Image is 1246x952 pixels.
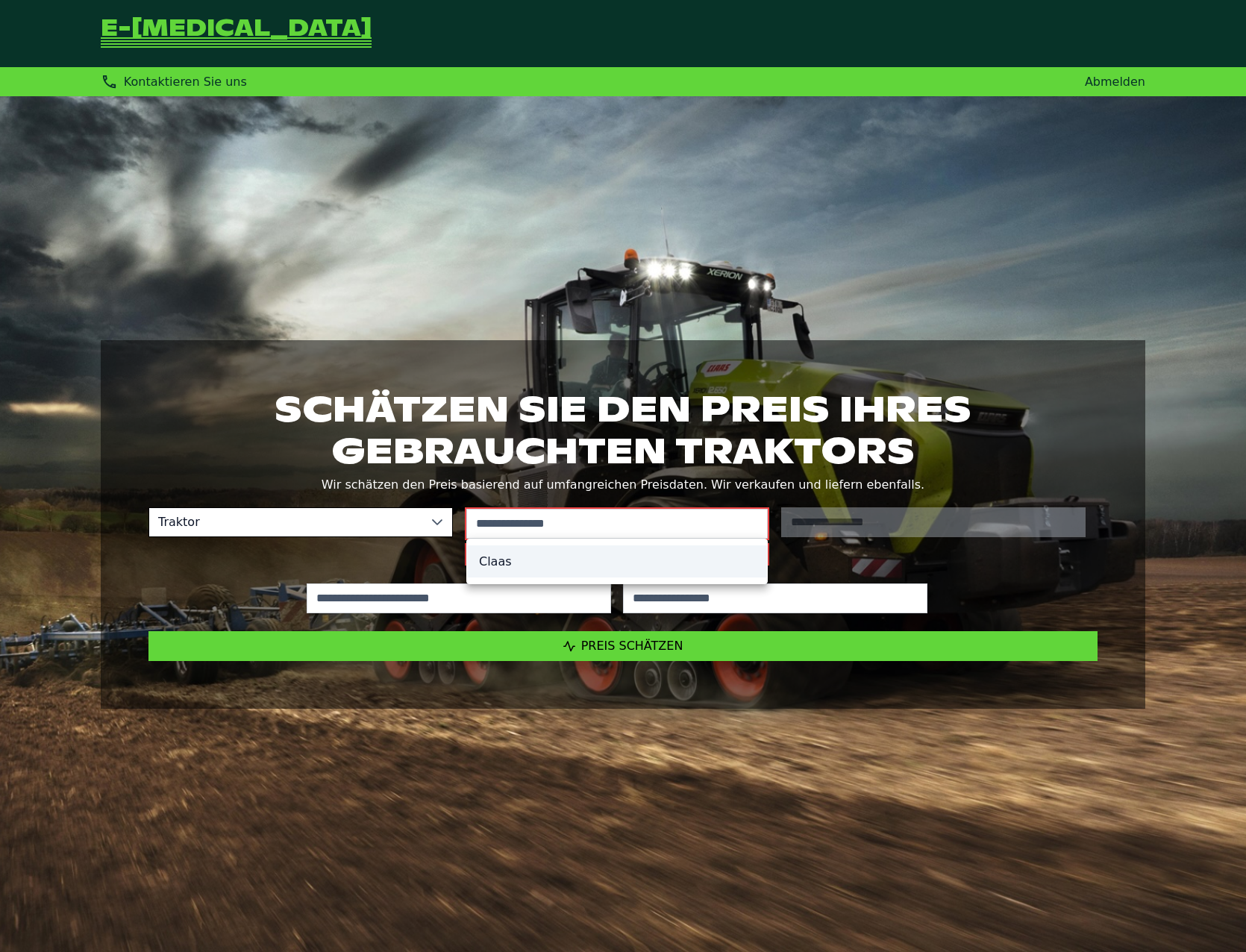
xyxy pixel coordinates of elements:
li: Claas [467,545,767,577]
p: Wir schätzen den Preis basierend auf umfangreichen Preisdaten. Wir verkaufen und liefern ebenfalls. [148,475,1098,495]
h1: Schätzen Sie den Preis Ihres gebrauchten Traktors [148,388,1098,472]
small: Bitte wählen Sie eine Marke aus den Vorschlägen [465,543,769,566]
span: Traktor [149,508,422,536]
div: Kontaktieren Sie uns [101,73,247,90]
a: Zurück zur Startseite [101,18,372,49]
ul: Option List [467,539,767,583]
a: Abmelden [1085,75,1145,89]
button: Preis schätzen [148,631,1098,661]
span: Kontaktieren Sie uns [124,75,247,89]
span: Preis schätzen [581,639,683,653]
